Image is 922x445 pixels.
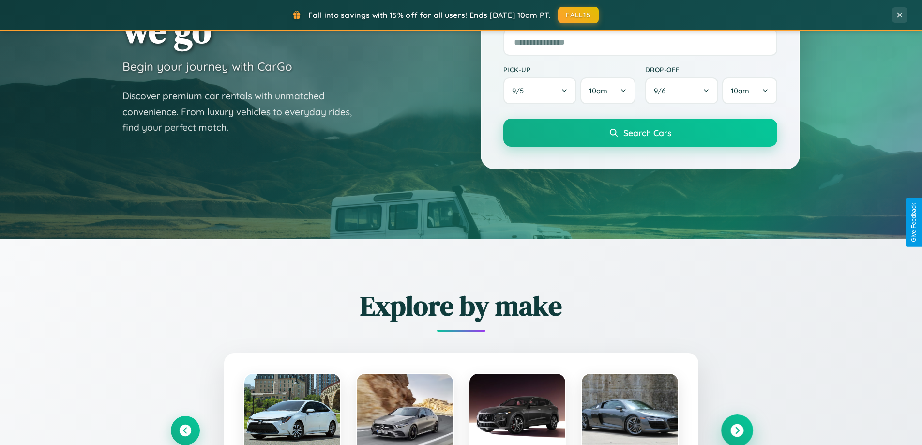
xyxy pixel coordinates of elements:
[910,203,917,242] div: Give Feedback
[122,59,292,74] h3: Begin your journey with CarGo
[645,77,719,104] button: 9/6
[171,287,752,324] h2: Explore by make
[580,77,635,104] button: 10am
[731,86,749,95] span: 10am
[722,77,777,104] button: 10am
[308,10,551,20] span: Fall into savings with 15% off for all users! Ends [DATE] 10am PT.
[645,65,777,74] label: Drop-off
[623,127,671,138] span: Search Cars
[654,86,670,95] span: 9 / 6
[558,7,599,23] button: FALL15
[503,65,635,74] label: Pick-up
[503,77,577,104] button: 9/5
[589,86,607,95] span: 10am
[503,119,777,147] button: Search Cars
[512,86,529,95] span: 9 / 5
[122,88,364,136] p: Discover premium car rentals with unmatched convenience. From luxury vehicles to everyday rides, ...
